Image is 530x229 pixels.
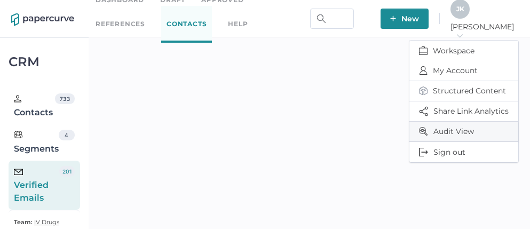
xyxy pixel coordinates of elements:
div: Contacts [14,93,55,119]
img: structured-content-icon.764794f5.svg [419,86,428,95]
span: Audit View [419,122,509,141]
span: J K [456,5,464,13]
button: My Account [409,61,518,81]
span: Structured Content [419,81,509,101]
div: 733 [55,93,74,104]
img: papercurve-logo-colour.7244d18c.svg [11,13,74,26]
button: Share Link Analytics [409,101,518,122]
div: Verified Emails [14,166,59,204]
button: Sign out [409,142,518,162]
img: audit-view-icon.a810f195.svg [419,127,428,136]
div: 201 [59,166,74,177]
button: Audit View [409,122,518,142]
img: logOut.833034f2.svg [419,148,428,156]
i: arrow_right [456,32,463,40]
img: breifcase.848d6bc8.svg [419,46,428,55]
button: Structured Content [409,81,518,101]
a: Contacts [161,6,212,43]
span: IV Drugs [34,218,59,226]
a: References [96,18,145,30]
span: My Account [419,61,509,81]
span: Workspace [419,41,509,61]
button: New [381,9,429,29]
img: person.20a629c4.svg [14,95,21,102]
input: Search Workspace [310,9,354,29]
img: plus-white.e19ec114.svg [390,15,396,21]
div: CRM [9,57,80,67]
span: [PERSON_NAME] [450,22,519,41]
span: New [390,9,419,29]
img: profileIcon.c7730c57.svg [419,66,428,75]
img: email-icon-black.c777dcea.svg [14,169,23,175]
div: Segments [14,130,59,155]
span: Sign out [419,142,509,162]
span: Share Link Analytics [419,101,509,121]
img: search.bf03fe8b.svg [317,14,326,23]
img: share-icon.3dc0fe15.svg [419,106,428,116]
button: Workspace [409,41,518,61]
div: 4 [59,130,75,140]
a: Team: IV Drugs [14,216,59,228]
div: help [228,18,248,30]
img: segments.b9481e3d.svg [14,130,22,139]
